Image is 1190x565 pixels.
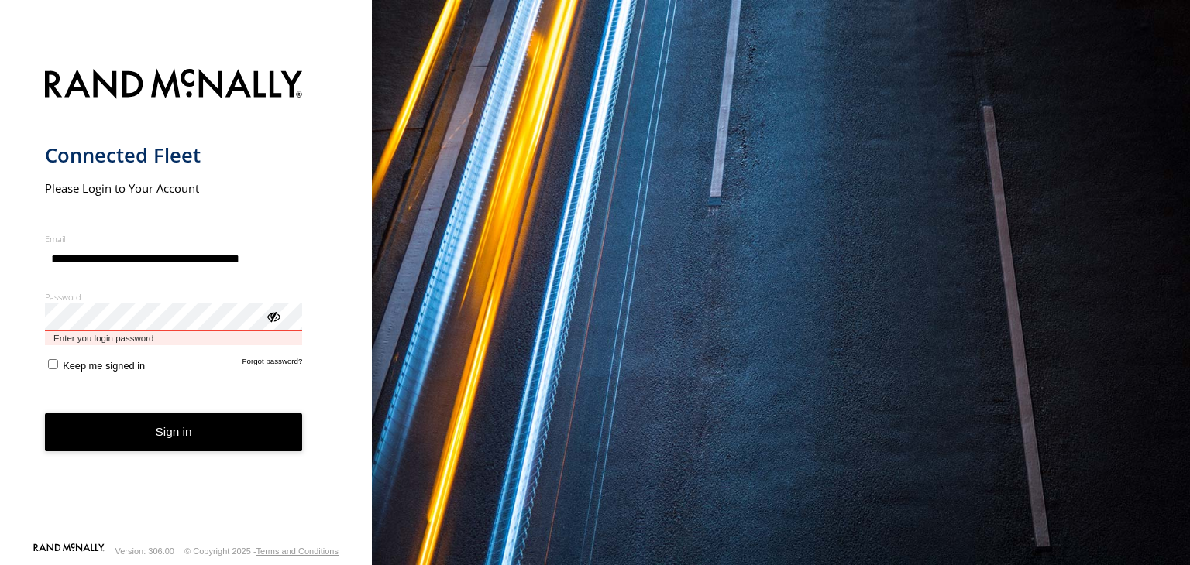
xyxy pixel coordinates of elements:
[63,360,145,372] span: Keep me signed in
[265,308,280,324] div: ViewPassword
[45,142,303,168] h1: Connected Fleet
[184,546,339,556] div: © Copyright 2025 -
[45,291,303,303] label: Password
[242,357,303,372] a: Forgot password?
[33,543,105,559] a: Visit our Website
[45,413,303,451] button: Sign in
[45,233,303,245] label: Email
[256,546,339,556] a: Terms and Conditions
[45,331,303,346] span: Enter you login password
[45,60,328,542] form: main
[45,180,303,196] h2: Please Login to Your Account
[48,359,58,369] input: Keep me signed in
[115,546,174,556] div: Version: 306.00
[45,66,303,105] img: Rand McNally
